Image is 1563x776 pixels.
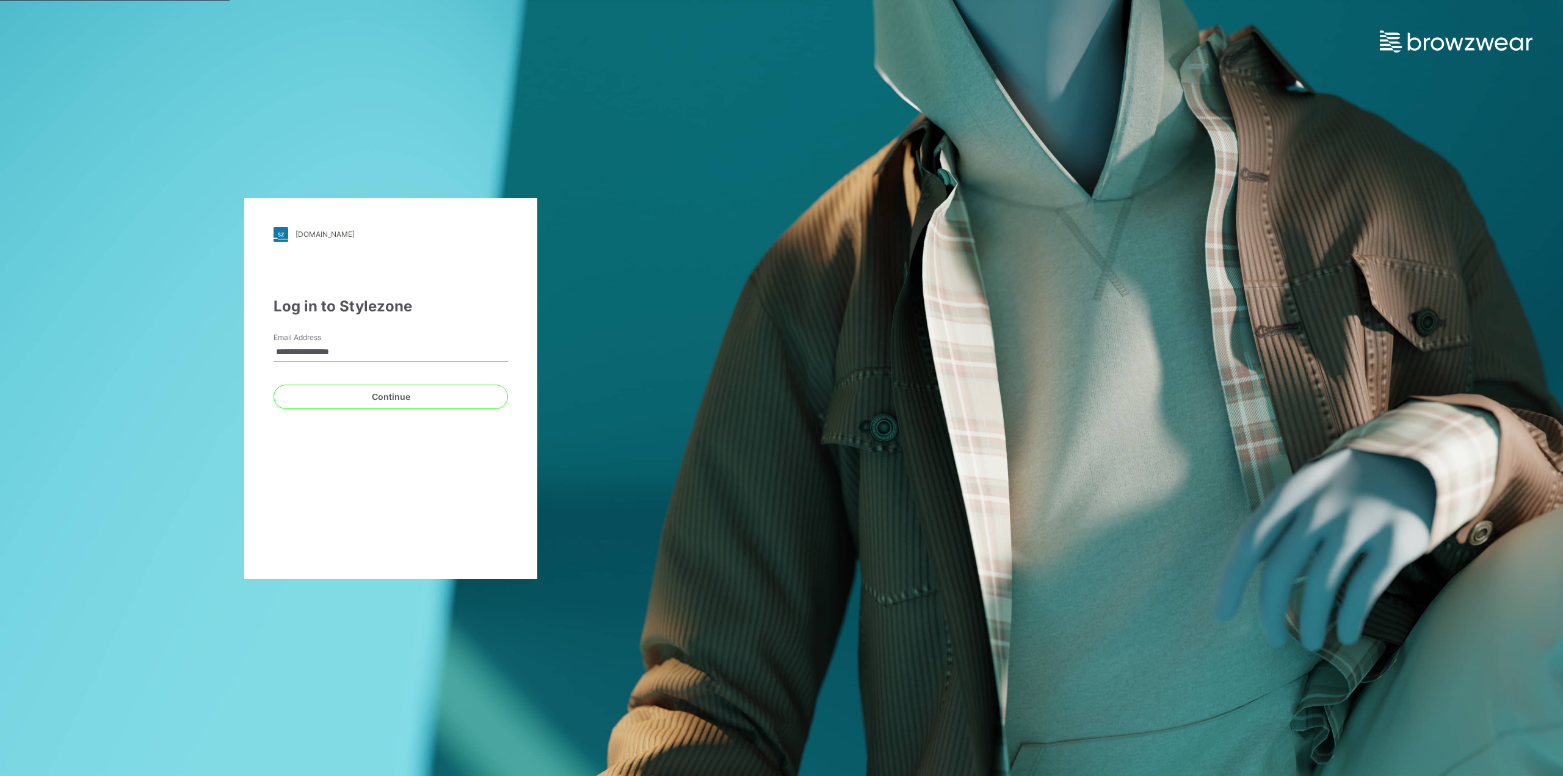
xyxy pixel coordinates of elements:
img: browzwear-logo.e42bd6dac1945053ebaf764b6aa21510.svg [1380,31,1532,53]
img: stylezone-logo.562084cfcfab977791bfbf7441f1a819.svg [274,227,288,242]
a: [DOMAIN_NAME] [274,227,508,242]
div: [DOMAIN_NAME] [296,230,355,239]
button: Continue [274,385,508,409]
label: Email Address [274,332,359,343]
div: Log in to Stylezone [274,296,508,317]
